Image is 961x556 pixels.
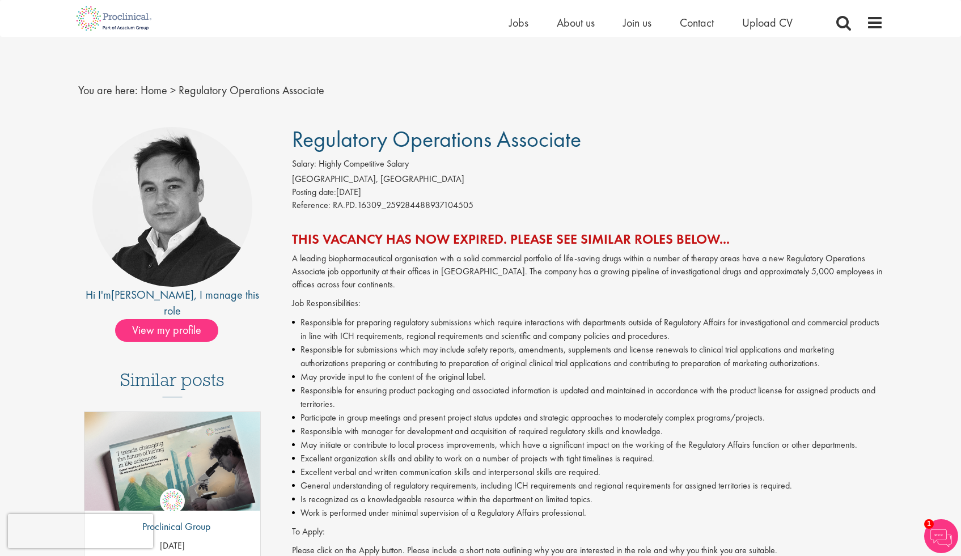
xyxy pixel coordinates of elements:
[134,519,210,534] p: Proclinical Group
[292,493,883,506] li: Is recognized as a knowledgeable resource within the department on limited topics.
[292,343,883,370] li: Responsible for submissions which may include safety reports, amendments, supplements and license...
[141,83,167,97] a: breadcrumb link
[292,411,883,425] li: Participate in group meetings and present project status updates and strategic approaches to mode...
[115,321,230,336] a: View my profile
[134,489,210,540] a: Proclinical Group Proclinical Group
[924,519,958,553] img: Chatbot
[680,15,714,30] a: Contact
[292,452,883,465] li: Excellent organization skills and ability to work on a number of projects with tight timelines is...
[557,15,595,30] a: About us
[292,232,883,247] h2: This vacancy has now expired. Please see similar roles below...
[78,83,138,97] span: You are here:
[292,370,883,384] li: May provide input to the content of the original label.
[179,83,324,97] span: Regulatory Operations Associate
[292,316,883,343] li: Responsible for preparing regulatory submissions which require interactions with departments outs...
[924,519,934,529] span: 1
[170,83,176,97] span: >
[120,370,225,397] h3: Similar posts
[92,127,252,287] img: imeage of recruiter Peter Duvall
[8,514,153,548] iframe: reCAPTCHA
[292,125,581,154] span: Regulatory Operations Associate
[292,186,336,198] span: Posting date:
[292,506,883,520] li: Work is performed under minimal supervision of a Regulatory Affairs professional.
[84,412,261,511] img: Proclinical: Life sciences hiring trends report 2025
[623,15,651,30] a: Join us
[292,525,883,538] p: To Apply:
[292,384,883,411] li: Responsible for ensuring product packaging and associated information is updated and maintained i...
[292,297,883,310] p: Job Responsibilities:
[84,412,261,512] a: Link to a post
[319,158,409,169] span: Highly Competitive Salary
[292,425,883,438] li: Responsible with manager for development and acquisition of required regulatory skills and knowle...
[292,173,883,186] div: [GEOGRAPHIC_DATA], [GEOGRAPHIC_DATA]
[292,199,331,212] label: Reference:
[333,199,473,211] span: RA.PD.16309_259284488937104505
[292,438,883,452] li: May initiate or contribute to local process improvements, which have a significant impact on the ...
[115,319,218,342] span: View my profile
[292,252,883,291] p: A leading biopharmaceutical organisation with a solid commercial portfolio of life-saving drugs w...
[742,15,793,30] a: Upload CV
[111,287,194,302] a: [PERSON_NAME]
[509,15,528,30] a: Jobs
[78,287,267,319] div: Hi I'm , I manage this role
[292,479,883,493] li: General understanding of regulatory requirements, including ICH requirements and regional require...
[84,540,261,553] p: [DATE]
[292,158,316,171] label: Salary:
[292,465,883,479] li: Excellent verbal and written communication skills and interpersonal skills are required.
[292,186,883,199] div: [DATE]
[160,489,185,513] img: Proclinical Group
